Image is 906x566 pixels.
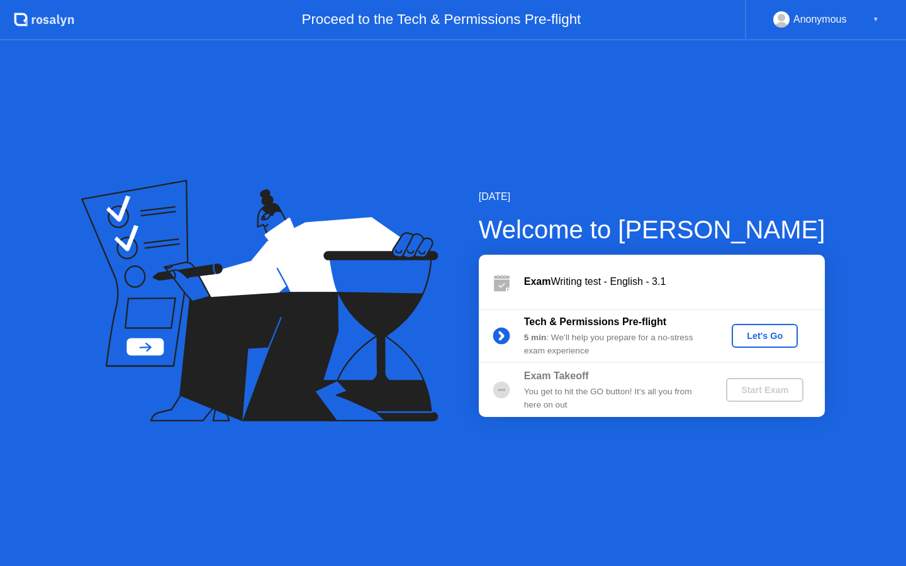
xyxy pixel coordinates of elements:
div: ▼ [873,11,879,28]
b: Exam [524,276,551,287]
div: You get to hit the GO button! It’s all you from here on out [524,386,705,411]
button: Start Exam [726,378,803,402]
button: Let's Go [732,324,798,348]
div: [DATE] [479,189,825,204]
div: : We’ll help you prepare for a no-stress exam experience [524,331,705,357]
div: Anonymous [793,11,847,28]
div: Welcome to [PERSON_NAME] [479,211,825,248]
b: 5 min [524,333,547,342]
div: Start Exam [731,385,798,395]
div: Let's Go [737,331,793,341]
b: Tech & Permissions Pre-flight [524,316,666,327]
div: Writing test - English - 3.1 [524,274,825,289]
b: Exam Takeoff [524,370,589,381]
